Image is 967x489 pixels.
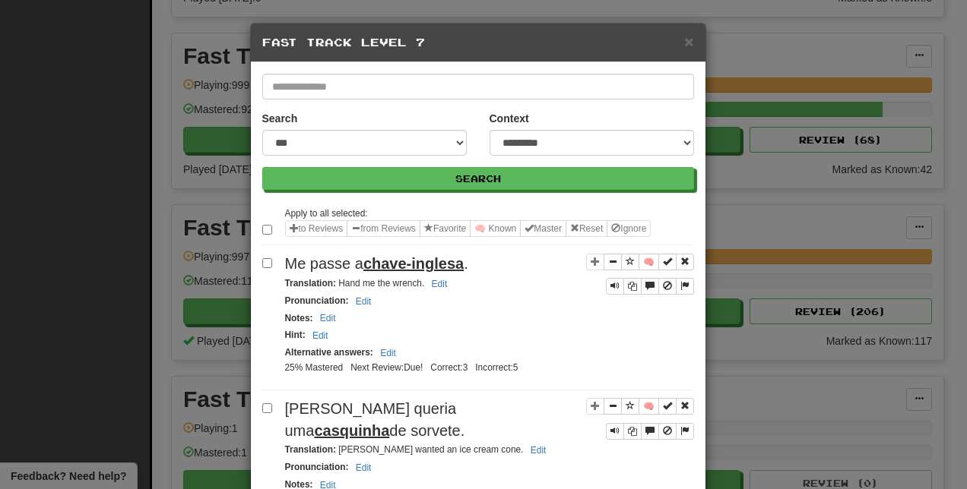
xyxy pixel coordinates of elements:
button: Edit [351,293,376,310]
button: Edit [376,345,401,361]
span: × [684,33,693,50]
h5: Fast Track Level 7 [262,35,694,50]
button: Reset [566,220,607,237]
button: Master [520,220,566,237]
button: Ignore [607,220,651,237]
button: Search [262,167,694,190]
small: [PERSON_NAME] wanted an ice cream cone. [285,444,551,455]
button: 🧠 Known [470,220,521,237]
u: casquinha [314,422,389,439]
u: chave-inglesa [363,255,464,272]
li: Correct: 3 [426,361,471,374]
li: Next Review: [347,361,426,374]
label: Context [490,111,529,126]
div: Sentence controls [586,253,694,295]
button: Edit [315,310,341,327]
small: Hand me the wrench. [285,278,452,289]
button: from Reviews [347,220,420,237]
span: [PERSON_NAME] queria uma de sorvete. [285,400,465,439]
strong: Pronunciation : [285,462,349,472]
span: 2025-08-12 [404,362,423,373]
strong: Translation : [285,444,336,455]
div: Sentence controls [586,398,694,440]
button: Close [684,33,693,49]
small: Apply to all selected: [285,208,368,219]
li: 25% Mastered [281,361,347,374]
button: 🧠 [639,254,659,270]
button: Favorite [420,220,471,237]
strong: Hint : [285,330,306,340]
div: Sentence controls [606,423,694,440]
button: 🧠 [639,398,659,415]
button: to Reviews [285,220,348,237]
strong: Alternative answers : [285,347,373,358]
strong: Translation : [285,278,336,289]
strong: Notes : [285,313,313,323]
button: Edit [427,276,452,292]
span: Me passe a . [285,255,468,272]
li: Incorrect: 5 [471,361,522,374]
button: Edit [308,327,333,344]
div: Sentence controls [606,278,694,295]
strong: Pronunciation : [285,295,349,306]
button: Edit [526,442,551,459]
label: Search [262,111,298,126]
div: Sentence options [285,220,652,237]
button: Edit [351,459,376,476]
